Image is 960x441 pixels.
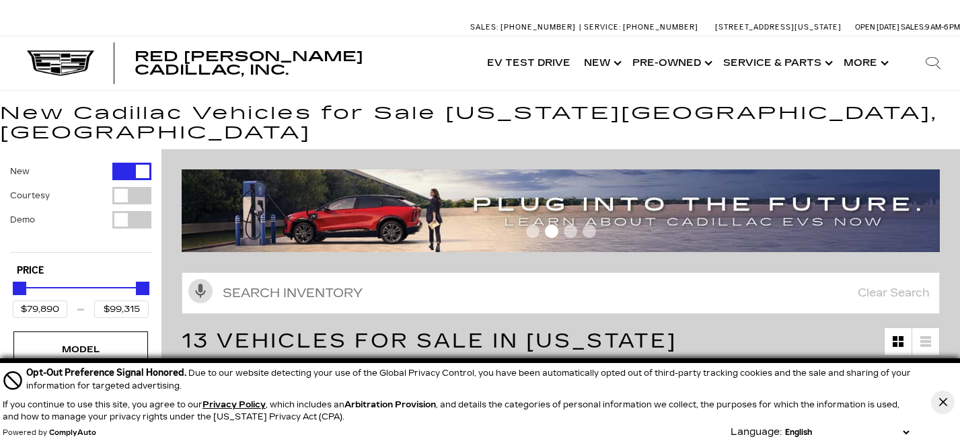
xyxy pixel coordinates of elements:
[27,50,94,76] img: Cadillac Dark Logo with Cadillac White Text
[716,36,837,90] a: Service & Parts
[13,300,67,318] input: Minimum
[925,23,960,32] span: 9 AM-6 PM
[17,265,145,277] h5: Price
[10,189,50,202] label: Courtesy
[583,225,596,238] span: Go to slide 4
[13,282,26,295] div: Minimum Price
[13,277,149,318] div: Price
[13,331,148,368] div: ModelModel
[470,24,579,31] a: Sales: [PHONE_NUMBER]
[136,282,149,295] div: Maximum Price
[855,23,899,32] span: Open [DATE]
[94,300,149,318] input: Maximum
[135,48,363,78] span: Red [PERSON_NAME] Cadillac, Inc.
[202,400,266,409] a: Privacy Policy
[26,366,912,392] div: Due to our website detecting your use of the Global Privacy Control, you have been automatically ...
[545,225,558,238] span: Go to slide 2
[10,165,30,178] label: New
[344,400,436,409] strong: Arbitration Provision
[579,24,702,31] a: Service: [PHONE_NUMBER]
[10,213,35,227] label: Demo
[501,23,576,32] span: [PHONE_NUMBER]
[480,36,577,90] a: EV Test Drive
[526,225,540,238] span: Go to slide 1
[47,342,114,357] div: Model
[182,272,940,314] input: Search Inventory
[931,391,955,414] button: Close Button
[901,23,925,32] span: Sales:
[731,428,782,437] div: Language:
[26,367,188,378] span: Opt-Out Preference Signal Honored .
[782,426,912,438] select: Language Select
[564,225,577,238] span: Go to slide 3
[182,329,741,380] span: 13 Vehicles for Sale in [US_STATE][GEOGRAPHIC_DATA], [GEOGRAPHIC_DATA]
[135,50,467,77] a: Red [PERSON_NAME] Cadillac, Inc.
[715,23,842,32] a: [STREET_ADDRESS][US_STATE]
[837,36,893,90] button: More
[584,23,621,32] span: Service:
[3,400,899,422] p: If you continue to use this site, you agree to our , which includes an , and details the categori...
[3,429,96,437] div: Powered by
[470,23,499,32] span: Sales:
[577,36,626,90] a: New
[626,36,716,90] a: Pre-Owned
[623,23,698,32] span: [PHONE_NUMBER]
[188,279,213,303] svg: Click to toggle on voice search
[10,163,151,252] div: Filter by Vehicle Type
[49,429,96,437] a: ComplyAuto
[182,169,950,251] img: ev-blog-post-banners4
